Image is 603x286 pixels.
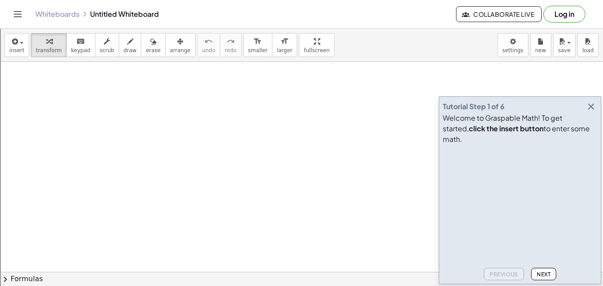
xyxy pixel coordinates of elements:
div: Sort New > Old [4,11,599,19]
div: Move To ... [4,19,599,27]
div: Sign out [4,43,599,51]
button: Log in [543,6,585,23]
button: Next [531,268,556,280]
a: Whiteboards [35,10,79,19]
button: transform [31,33,67,57]
button: Collaborate Live [456,6,542,22]
span: Collaborate Live [464,10,534,18]
span: transform [36,47,62,53]
div: Rename [4,51,599,59]
div: Sort A > Z [4,4,599,11]
div: Welcome to Graspable Math! To get started, to enter some math. [443,113,597,145]
span: Next [537,271,550,278]
div: Delete [4,27,599,35]
b: click the insert button [469,124,543,133]
div: Options [4,35,599,43]
button: Toggle navigation [11,7,25,21]
div: Tutorial Step 1 of 6 [443,101,505,112]
div: Move To ... [4,59,599,67]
